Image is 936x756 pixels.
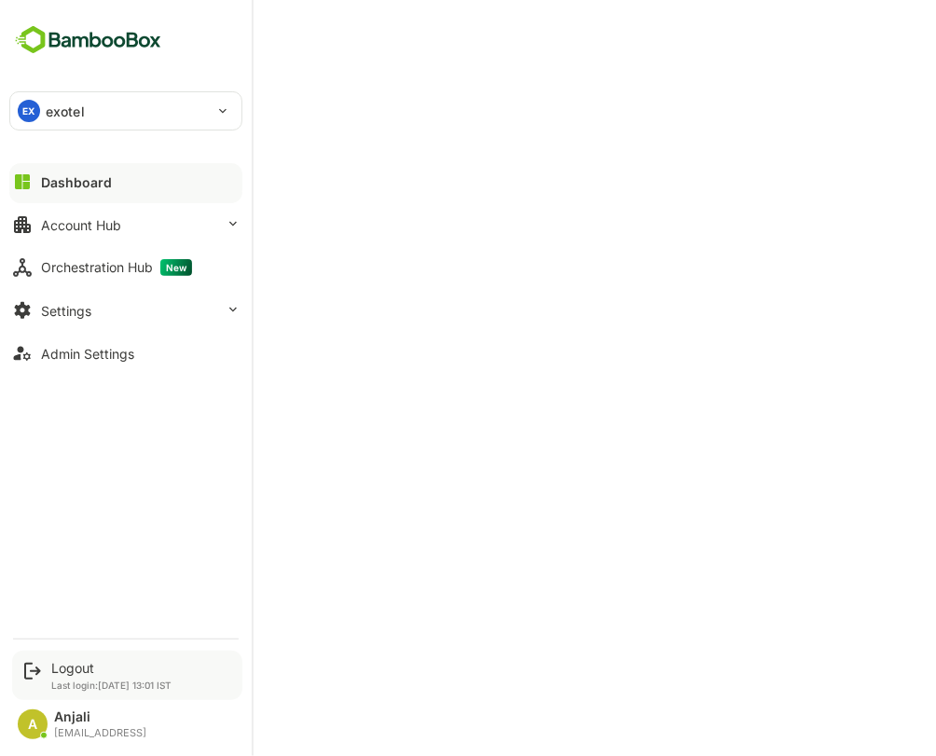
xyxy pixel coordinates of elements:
[41,217,121,233] div: Account Hub
[160,259,192,276] span: New
[9,292,242,329] button: Settings
[46,102,85,121] p: exotel
[9,22,167,58] img: BambooboxFullLogoMark.5f36c76dfaba33ec1ec1367b70bb1252.svg
[41,346,134,362] div: Admin Settings
[51,680,172,691] p: Last login: [DATE] 13:01 IST
[9,163,242,200] button: Dashboard
[41,303,91,319] div: Settings
[54,727,146,739] div: [EMAIL_ADDRESS]
[9,335,242,372] button: Admin Settings
[18,100,40,122] div: EX
[41,174,112,190] div: Dashboard
[18,709,48,739] div: A
[10,92,241,130] div: EXexotel
[9,206,242,243] button: Account Hub
[54,709,146,725] div: Anjali
[41,259,192,276] div: Orchestration Hub
[9,249,242,286] button: Orchestration HubNew
[51,660,172,676] div: Logout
